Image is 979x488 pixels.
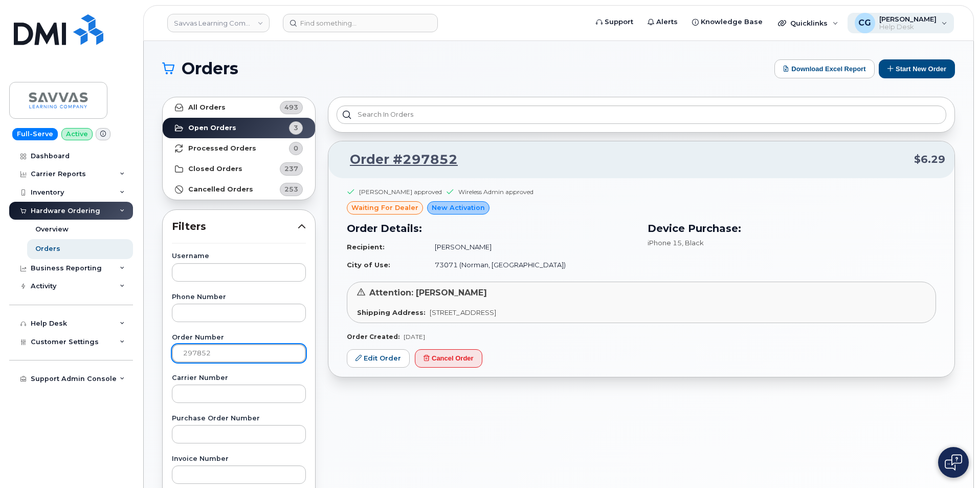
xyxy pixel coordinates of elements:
strong: Closed Orders [188,165,242,173]
span: Orders [182,61,238,76]
a: Processed Orders0 [163,138,315,159]
a: Order #297852 [338,151,458,169]
span: 253 [284,184,298,194]
span: 0 [294,143,298,153]
label: Invoice Number [172,456,306,462]
div: [PERSON_NAME] approved [359,187,442,196]
button: Download Excel Report [774,59,875,78]
a: Open Orders3 [163,118,315,138]
label: Order Number [172,334,306,341]
strong: Shipping Address: [357,308,426,316]
span: 493 [284,102,298,112]
strong: Order Created: [347,333,399,341]
span: $6.29 [914,152,945,167]
span: Filters [172,219,298,234]
span: [STREET_ADDRESS] [430,308,496,316]
label: Username [172,253,306,260]
span: New Activation [432,203,485,213]
span: [DATE] [404,333,425,341]
strong: Recipient: [347,243,385,251]
a: All Orders493 [163,97,315,118]
div: Wireless Admin approved [458,187,533,196]
h3: Device Purchase: [648,221,936,236]
label: Purchase Order Number [172,415,306,422]
label: Carrier Number [172,375,306,381]
a: Cancelled Orders253 [163,179,315,200]
span: 237 [284,164,298,174]
input: Search in orders [337,105,946,124]
span: , Black [682,239,704,247]
span: waiting for dealer [351,203,418,213]
strong: Cancelled Orders [188,185,253,194]
button: Cancel Order [415,349,482,368]
h3: Order Details: [347,221,635,236]
img: Open chat [945,454,962,471]
strong: All Orders [188,103,226,112]
strong: Open Orders [188,124,236,132]
a: Edit Order [347,349,410,368]
span: iPhone 15 [648,239,682,247]
span: 3 [294,123,298,133]
td: 73071 (Norman, [GEOGRAPHIC_DATA]) [426,256,635,274]
label: Phone Number [172,294,306,301]
strong: Processed Orders [188,144,256,153]
button: Start New Order [879,59,955,78]
strong: City of Use: [347,261,390,269]
td: [PERSON_NAME] [426,238,635,256]
a: Closed Orders237 [163,159,315,179]
span: Attention: [PERSON_NAME] [369,288,487,298]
